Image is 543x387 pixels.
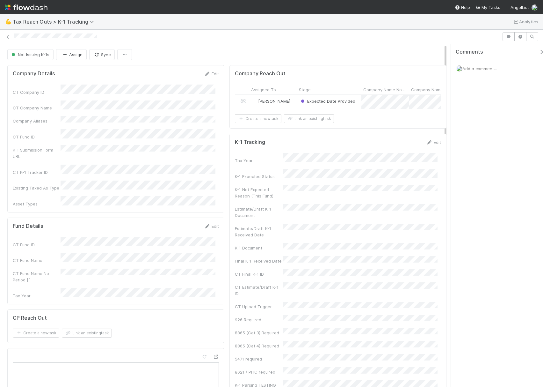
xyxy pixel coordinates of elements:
[235,284,283,297] div: CT Estimate/Draft K-1 ID
[5,2,47,13] img: logo-inverted-e16ddd16eac7371096b0.svg
[13,169,61,175] div: CT K-1 Tracker ID
[10,52,49,57] span: Not Issuing K-1s
[13,71,55,77] h5: Company Details
[235,114,281,123] button: Create a newtask
[252,98,290,104] div: [PERSON_NAME]
[235,225,283,238] div: Estimate/Draft K-1 Received Date
[455,4,470,11] div: Help
[299,86,311,93] span: Stage
[510,5,529,10] span: AngelList
[204,71,219,76] a: Edit
[426,140,441,145] a: Edit
[456,65,462,72] img: avatar_711f55b7-5a46-40da-996f-bc93b6b86381.png
[13,19,97,25] span: Tax Reach Outs > K-1 Tracking
[235,71,286,77] h5: Company Reach Out
[13,329,59,338] button: Create a newtask
[235,157,283,164] div: Tax Year
[300,99,355,104] span: Expected Date Provided
[258,99,290,104] span: [PERSON_NAME]
[13,223,43,229] h5: Fund Details
[13,105,61,111] div: CT Company Name
[532,4,538,11] img: avatar_711f55b7-5a46-40da-996f-bc93b6b86381.png
[235,139,265,145] h5: K-1 Tracking
[513,18,538,26] a: Analytics
[13,134,61,140] div: CT Fund ID
[235,245,283,251] div: K-1 Document
[363,86,408,93] span: Company Name No Period
[235,271,283,277] div: CT Final K-1 ID
[13,257,61,264] div: CT Fund Name
[89,49,115,60] button: Sync
[13,185,61,191] div: Existing Taxed As Type
[13,270,61,283] div: CT Fund Name No Period [.]
[456,49,483,55] span: Comments
[475,5,500,10] span: My Tasks
[13,118,61,124] div: Company Aliases
[411,86,443,93] span: Company Name
[235,186,283,199] div: K-1 Not Expected Reason (This Fund)
[235,316,283,323] div: 926 Required
[235,356,283,362] div: 5471 required
[204,224,219,229] a: Edit
[13,293,61,299] div: Tax Year
[235,303,283,310] div: CT Upload Trigger
[462,66,497,71] span: Add a comment...
[62,329,112,338] button: Link an existingtask
[7,49,54,60] button: Not Issuing K-1s
[251,86,276,93] span: Assigned To
[235,343,283,349] div: 8865 (Cat 4) Required
[235,369,283,375] div: 8621 / PFIC required
[13,242,61,248] div: CT Fund ID
[235,258,283,264] div: Final K-1 Received Date
[56,49,87,60] button: Assign
[284,114,334,123] button: Link an existingtask
[13,147,61,160] div: K-1 Submission Form URL
[252,99,257,104] img: avatar_c8e523dd-415a-4cf0-87a3-4b787501e7b6.png
[475,4,500,11] a: My Tasks
[235,206,283,219] div: Estimate/Draft K-1 Document
[235,330,283,336] div: 8865 (Cat 3) Required
[235,173,283,180] div: K-1 Expected Status
[13,315,47,321] h5: GP Reach Out
[5,19,11,24] span: 💪
[13,89,61,95] div: CT Company ID
[13,201,61,207] div: Asset Types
